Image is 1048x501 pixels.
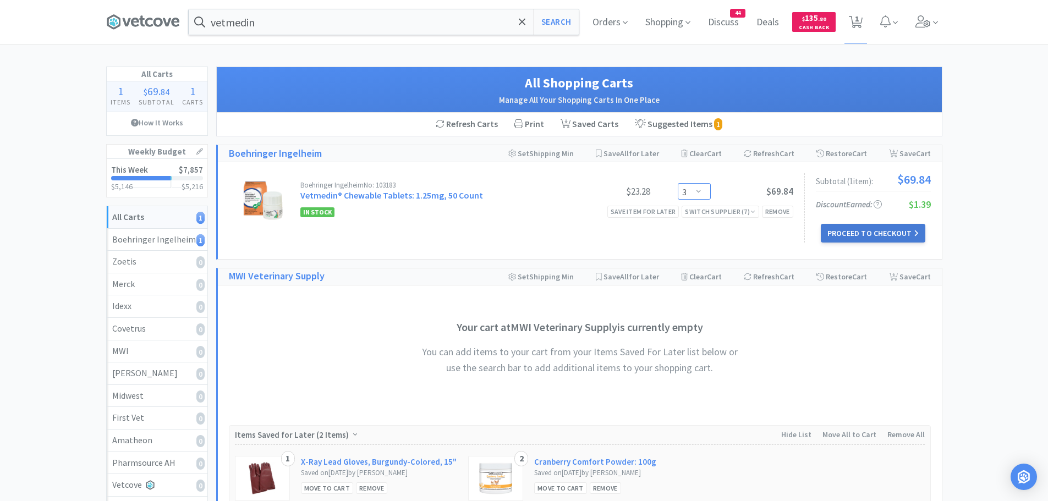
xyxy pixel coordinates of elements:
div: Merck [112,277,202,291]
i: 1 [714,118,722,130]
div: 2 [514,451,528,466]
div: Shipping Min [508,268,574,285]
div: Saved on [DATE] by [PERSON_NAME] [301,467,458,479]
div: Clear [681,268,722,285]
h3: Your cart at MWI Veterinary Supply is currently empty [415,318,745,336]
i: 0 [196,412,205,425]
div: Open Intercom Messenger [1011,464,1037,490]
i: 0 [196,480,205,492]
i: 0 [196,390,205,403]
a: Amatheon0 [107,430,207,452]
a: Idexx0 [107,295,207,318]
i: 0 [196,256,205,268]
h4: Carts [178,97,207,107]
span: 2 Items [319,430,346,440]
span: In Stock [300,207,334,217]
a: Boehringer Ingelheim [229,146,322,162]
i: 0 [196,323,205,335]
span: 44 [731,9,745,17]
div: Remove [590,482,621,494]
button: Proceed to Checkout [821,224,925,243]
span: Remove All [887,430,925,439]
i: 1 [196,212,205,224]
div: Save item for later [607,206,679,217]
i: 1 [196,234,205,246]
div: . [134,86,178,97]
i: 0 [196,346,205,358]
img: d7448f88840a4c9aacb2e72b7b976b0b_7573.png [479,462,512,495]
div: $23.28 [568,185,650,198]
span: Items Saved for Later ( ) [235,430,352,440]
a: Saved Carts [552,113,627,136]
span: $5,146 [111,181,133,191]
div: Zoetis [112,255,202,269]
h1: Weekly Budget [107,145,207,159]
a: Suggested Items 1 [627,113,731,136]
span: $7,857 [179,164,203,175]
span: Cart [707,272,722,282]
a: First Vet0 [107,407,207,430]
a: X-Ray Lead Gloves, Burgundy-Colored, 15" [301,456,457,467]
h4: You can add items to your cart from your Items Saved For Later list below or use the search bar t... [415,344,745,376]
a: Cranberry Comfort Powder: 100g [534,456,656,467]
span: $ [802,15,805,23]
span: Cart [780,148,794,158]
a: How It Works [107,112,207,133]
div: Print [506,113,552,136]
a: MWI0 [107,340,207,363]
i: 0 [196,458,205,470]
span: 84 [161,86,169,97]
a: [PERSON_NAME]0 [107,362,207,385]
div: Saved on [DATE] by [PERSON_NAME] [534,467,691,479]
div: Boehringer Ingelheim [112,233,202,247]
div: Midwest [112,389,202,403]
div: Refresh Carts [427,113,506,136]
div: Idexx [112,299,202,313]
img: 8d919793bf8745ae9bfcf155cfcd68ee_13309.png [249,462,276,495]
span: Discount Earned: [816,199,882,210]
span: Save for Later [603,272,659,282]
a: Zoetis0 [107,251,207,273]
span: All [620,148,629,158]
h1: All Shopping Carts [228,73,931,93]
div: Move to Cart [534,482,587,494]
span: $1.39 [909,198,931,211]
button: Search [533,9,579,35]
span: 1 [190,84,195,98]
div: Amatheon [112,433,202,448]
i: 0 [196,279,205,291]
span: Set [518,272,529,282]
div: 1 [281,451,295,466]
a: All Carts1 [107,206,207,229]
span: 5,216 [185,181,203,191]
span: Cart [852,272,867,282]
div: Shipping Min [508,145,574,162]
span: 69 [147,84,158,98]
div: Restore [816,268,867,285]
span: $ [144,86,147,97]
div: [PERSON_NAME] [112,366,202,381]
span: Hide List [781,430,811,439]
h1: All Carts [107,67,207,81]
span: 1 [118,84,123,98]
a: $135.80Cash Back [792,7,836,37]
span: Cart [707,148,722,158]
div: MWI [112,344,202,359]
span: Set [518,148,529,158]
div: Remove [356,482,387,494]
div: Save [889,145,931,162]
h2: Manage All Your Shopping Carts In One Place [228,93,931,107]
a: Vetcove0 [107,474,207,497]
h2: This Week [111,166,148,174]
input: Search by item, sku, manufacturer, ingredient, size... [189,9,579,35]
a: Midwest0 [107,385,207,408]
h1: MWI Veterinary Supply [229,268,325,284]
div: Pharmsource AH [112,456,202,470]
a: Boehringer Ingelheim1 [107,229,207,251]
span: . 80 [818,15,826,23]
span: Save for Later [603,148,659,158]
a: This Week$7,857$5,146$5,216 [107,159,207,197]
div: Covetrus [112,322,202,336]
a: Merck0 [107,273,207,296]
a: 1 [844,19,867,29]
